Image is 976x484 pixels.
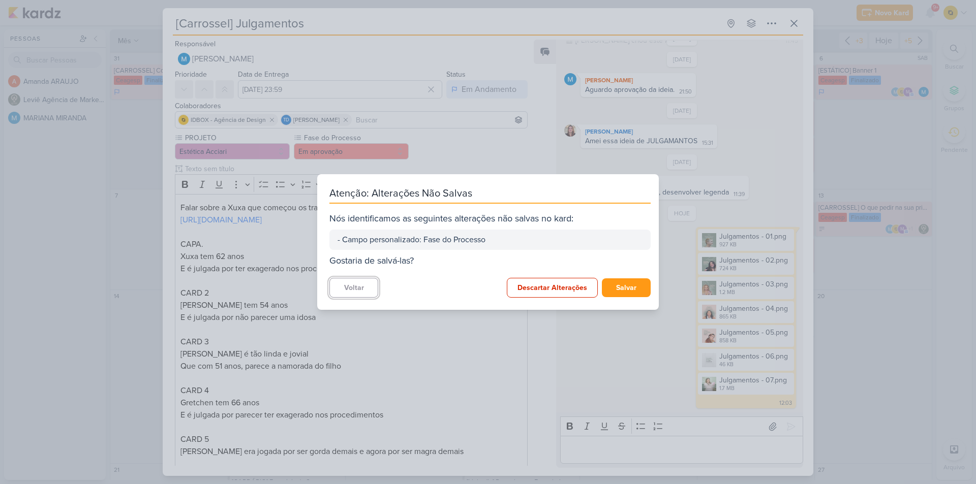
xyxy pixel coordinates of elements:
[329,278,378,298] button: Voltar
[329,212,651,225] div: Nós identificamos as seguintes alterações não salvas no kard:
[329,186,651,204] div: Atenção: Alterações Não Salvas
[329,254,651,268] div: Gostaria de salvá-las?
[338,234,643,246] div: - Campo personalizado: Fase do Processo
[507,278,598,298] button: Descartar Alterações
[602,278,651,297] button: Salvar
